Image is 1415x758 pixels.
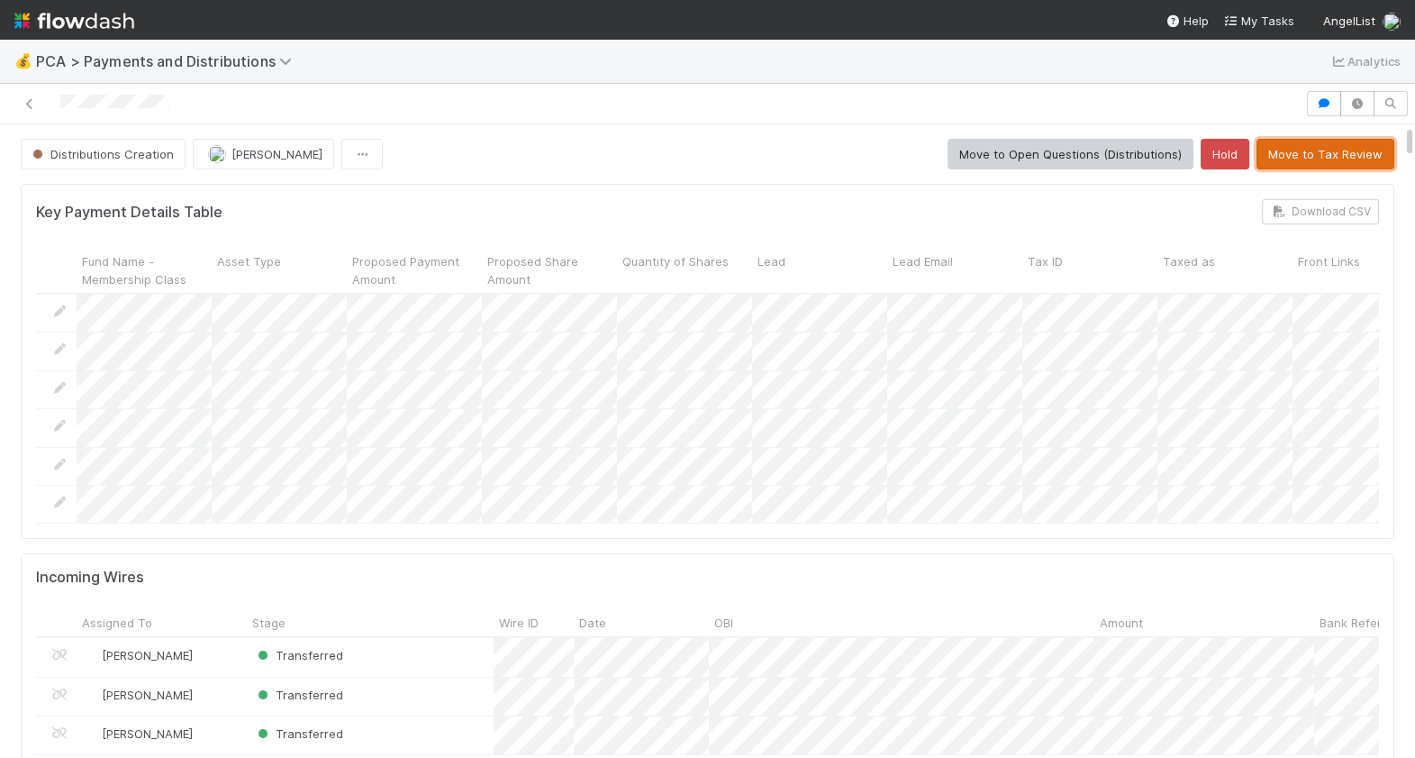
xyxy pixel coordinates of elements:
div: Quantity of Shares [617,246,752,292]
img: avatar_eacbd5bb-7590-4455-a9e9-12dcb5674423.png [85,726,99,741]
span: Wire ID [499,614,539,632]
div: Tax ID [1022,246,1157,292]
div: Asset Type [212,246,347,292]
img: avatar_705b8750-32ac-4031-bf5f-ad93a4909bc8.png [85,688,99,702]
div: Transferred [254,686,343,704]
div: Proposed Share Amount [482,246,617,292]
span: [PERSON_NAME] [102,648,193,662]
a: Analytics [1329,50,1401,72]
div: Lead Email [887,246,1022,292]
div: [PERSON_NAME] [84,646,193,664]
div: Help [1166,12,1209,30]
a: My Tasks [1223,12,1294,30]
span: Date [579,614,606,632]
button: Move to Tax Review [1256,139,1394,169]
span: My Tasks [1223,14,1294,28]
span: Transferred [254,688,343,702]
img: avatar_eacbd5bb-7590-4455-a9e9-12dcb5674423.png [85,648,99,662]
span: Bank Reference [1320,614,1410,632]
div: Lead [752,246,887,292]
img: avatar_87e1a465-5456-4979-8ac4-f0cdb5bbfe2d.png [208,145,226,163]
span: 💰 [14,53,32,68]
div: Fund Name - Membership Class [77,246,212,292]
img: avatar_87e1a465-5456-4979-8ac4-f0cdb5bbfe2d.png [1383,13,1401,31]
span: Assigned To [82,614,152,632]
span: Amount [1100,614,1143,632]
div: Proposed Payment Amount [347,246,482,292]
span: OBI [714,614,733,632]
div: Taxed as [1157,246,1293,292]
h5: Key Payment Details Table [36,204,222,222]
span: Transferred [254,726,343,741]
button: Distributions Creation [21,139,186,169]
span: PCA > Payments and Distributions [36,52,301,70]
span: Distributions Creation [29,147,174,161]
button: Hold [1201,139,1249,169]
span: [PERSON_NAME] [102,726,193,741]
div: Transferred [254,646,343,664]
img: logo-inverted-e16ddd16eac7371096b0.svg [14,5,134,36]
span: [PERSON_NAME] [102,688,193,702]
span: AngelList [1323,14,1375,28]
span: [PERSON_NAME] [231,147,322,161]
button: [PERSON_NAME] [193,139,334,169]
div: [PERSON_NAME] [84,686,193,704]
div: [PERSON_NAME] [84,725,193,743]
span: Stage [252,614,286,632]
div: Transferred [254,725,343,743]
h5: Incoming Wires [36,569,144,587]
button: Move to Open Questions (Distributions) [948,139,1193,169]
span: Transferred [254,648,343,662]
button: Download CSV [1262,199,1379,224]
